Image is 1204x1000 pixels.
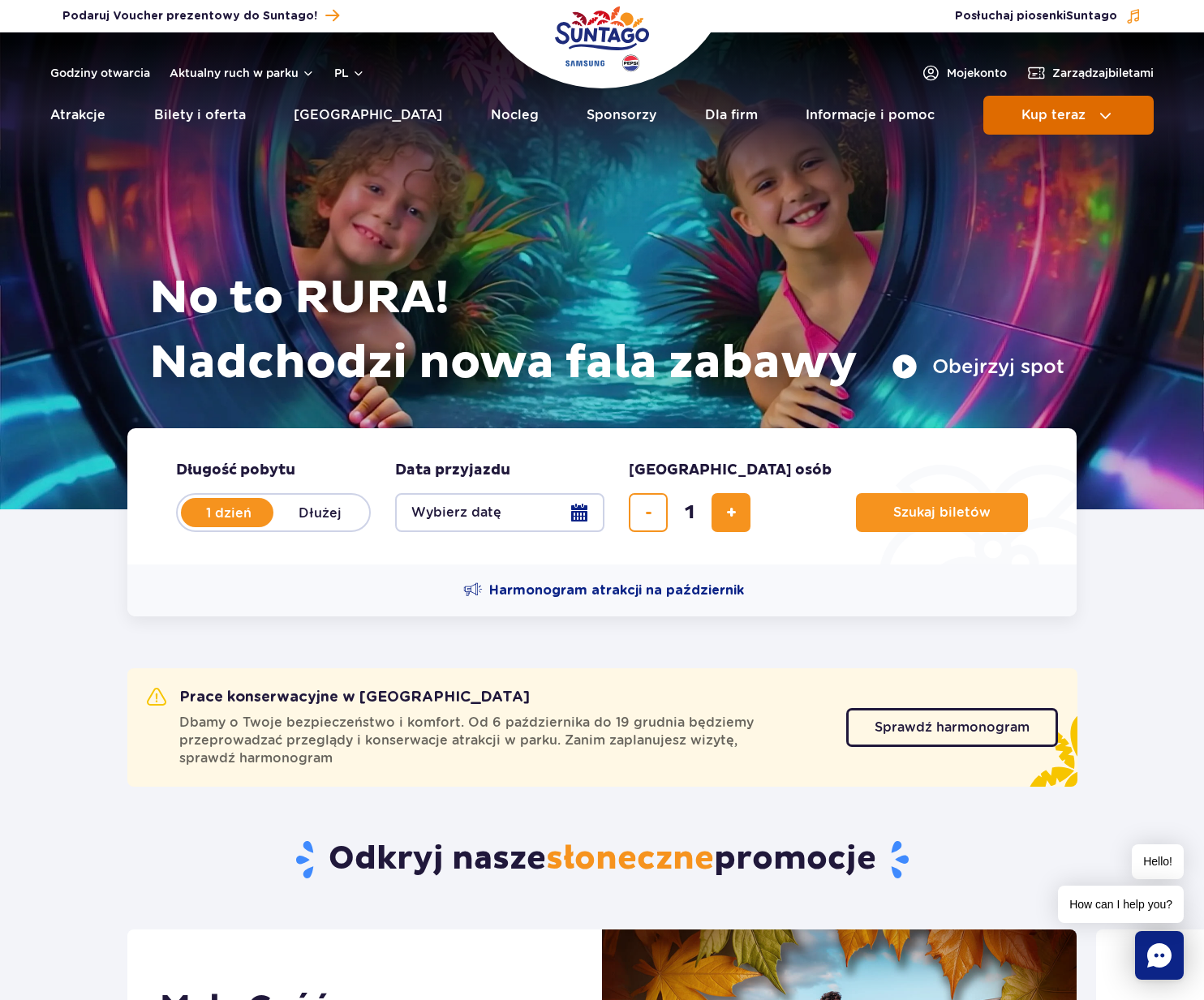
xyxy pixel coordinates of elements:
button: pl [334,65,365,81]
span: Długość pobytu [176,461,295,480]
span: Suntago [1066,11,1117,22]
a: Atrakcje [50,96,105,135]
span: Dbamy o Twoje bezpieczeństwo i komfort. Od 6 października do 19 grudnia będziemy przeprowadzać pr... [179,714,827,767]
span: How can I help you? [1058,886,1184,923]
button: usuń bilet [629,493,668,532]
span: Kup teraz [1021,108,1086,122]
span: słoneczne [546,839,714,879]
span: [GEOGRAPHIC_DATA] osób [629,461,832,480]
button: dodaj bilet [712,493,750,532]
button: Kup teraz [983,96,1154,135]
a: [GEOGRAPHIC_DATA] [294,96,442,135]
button: Szukaj biletów [856,493,1028,532]
label: 1 dzień [183,496,275,530]
a: Mojekonto [921,63,1007,83]
form: Planowanie wizyty w Park of Poland [127,428,1077,564]
h2: Odkryj nasze promocje [127,839,1077,881]
a: Podaruj Voucher prezentowy do Suntago! [62,5,339,27]
a: Sprawdź harmonogram [846,708,1058,747]
a: Informacje i pomoc [806,96,935,135]
span: Harmonogram atrakcji na październik [489,582,744,599]
h2: Prace konserwacyjne w [GEOGRAPHIC_DATA] [147,688,530,707]
span: Zarządzaj biletami [1052,65,1154,81]
a: Zarządzajbiletami [1026,63,1154,83]
span: Data przyjazdu [395,461,510,480]
span: Podaruj Voucher prezentowy do Suntago! [62,8,317,24]
span: Hello! [1132,844,1184,879]
a: Dla firm [705,96,758,135]
button: Wybierz datę [395,493,604,532]
button: Aktualny ruch w parku [170,67,315,79]
a: Bilety i oferta [154,96,246,135]
input: liczba biletów [670,493,709,532]
a: Sponsorzy [587,96,656,135]
span: Posłuchaj piosenki [955,8,1117,24]
div: Chat [1135,931,1184,980]
label: Dłużej [273,496,366,530]
a: Harmonogram atrakcji na październik [463,581,744,600]
h1: No to RURA! Nadchodzi nowa fala zabawy [149,266,1064,396]
span: Sprawdź harmonogram [875,721,1030,734]
button: Posłuchaj piosenkiSuntago [955,8,1142,24]
a: Nocleg [491,96,539,135]
span: Szukaj biletów [893,505,991,520]
span: Moje konto [947,65,1007,81]
a: Godziny otwarcia [50,65,150,81]
button: Obejrzyj spot [892,354,1064,380]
